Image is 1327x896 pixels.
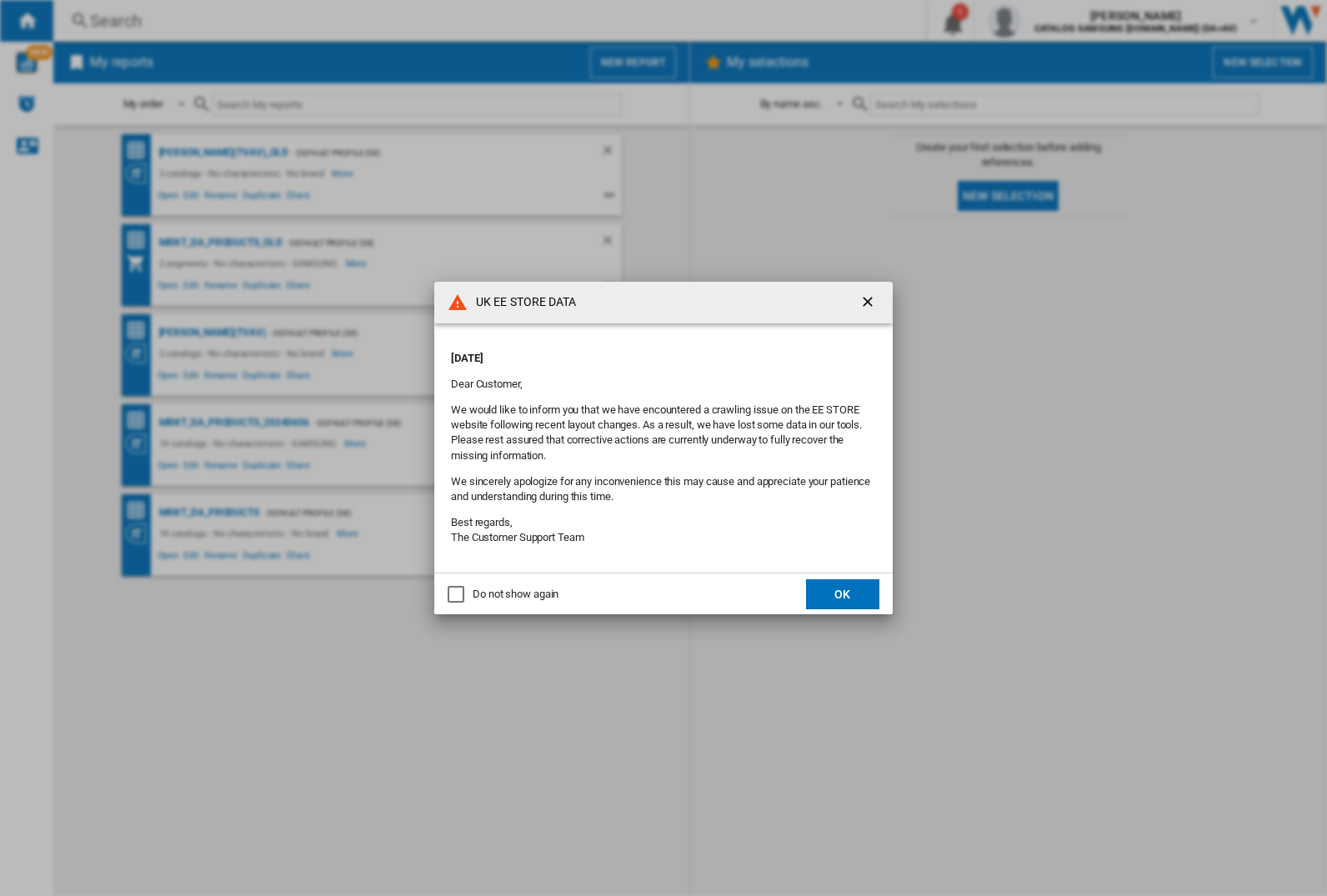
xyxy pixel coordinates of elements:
p: We sincerely apologize for any inconvenience this may cause and appreciate your patience and unde... [451,474,876,504]
p: Dear Customer, [451,377,876,392]
md-checkbox: Do not show again [448,587,558,603]
p: We would like to inform you that we have encountered a crawling issue on the EE STORE website fol... [451,403,876,463]
h4: UK EE STORE DATA [468,294,577,311]
p: Best regards, The Customer Support Team [451,515,876,545]
strong: [DATE] [451,352,483,364]
button: getI18NText('BUTTONS.CLOSE_DIALOG') [853,286,886,319]
ng-md-icon: getI18NText('BUTTONS.CLOSE_DIALOG') [859,293,879,313]
button: OK [806,579,879,609]
div: Do not show again [473,587,558,602]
